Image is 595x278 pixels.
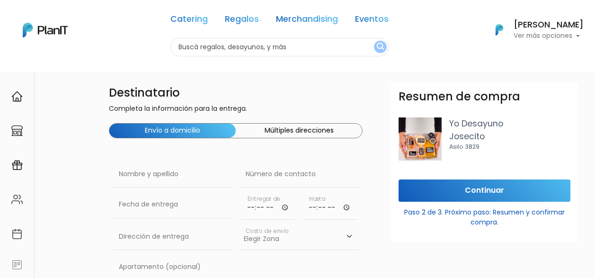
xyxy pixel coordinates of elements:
[303,191,357,220] input: Hasta
[236,124,362,138] button: Múltiples direcciones
[355,15,389,27] a: Eventos
[489,19,510,40] img: PlanIt Logo
[23,23,68,37] img: PlanIt Logo
[514,21,584,29] h6: [PERSON_NAME]
[399,179,570,202] input: Continuar
[399,117,442,161] img: 2000___2000-Photoroom__54_.png
[399,90,520,104] h3: Resumen de compra
[109,104,363,116] p: Completa la información para la entrega.
[113,224,232,250] input: Dirección de entrega
[170,38,389,56] input: Buscá regalos, desayunos, y más
[449,130,570,143] p: Josecito
[11,125,23,136] img: marketplace-4ceaa7011d94191e9ded77b95e3339b90024bf715f7c57f8cf31f2d8c509eaba.svg
[11,91,23,102] img: home-e721727adea9d79c4d83392d1f703f7f8bce08238fde08b1acbfd93340b81755.svg
[483,18,584,42] button: PlanIt Logo [PERSON_NAME] Ver más opciones
[11,194,23,205] img: people-662611757002400ad9ed0e3c099ab2801c6687ba6c219adb57efc949bc21e19d.svg
[225,15,259,27] a: Regalos
[514,33,584,39] p: Ver más opciones
[109,124,236,138] button: Envío a domicilio
[449,117,570,130] p: Yo Desayuno
[449,143,570,151] p: Asilo 3829
[240,161,359,188] input: Número de contacto
[170,15,208,27] a: Catering
[241,191,295,220] input: Horario
[109,86,363,100] h4: Destinatario
[113,191,232,218] input: Fecha de entrega
[11,259,23,270] img: feedback-78b5a0c8f98aac82b08bfc38622c3050aee476f2c9584af64705fc4e61158814.svg
[377,43,384,52] img: search_button-432b6d5273f82d61273b3651a40e1bd1b912527efae98b1b7a1b2c0702e16a8d.svg
[113,161,232,188] input: Nombre y apellido
[11,160,23,171] img: campaigns-02234683943229c281be62815700db0a1741e53638e28bf9629b52c665b00959.svg
[276,15,338,27] a: Merchandising
[399,204,570,227] p: Paso 2 de 3. Próximo paso: Resumen y confirmar compra.
[11,228,23,240] img: calendar-87d922413cdce8b2cf7b7f5f62616a5cf9e4887200fb71536465627b3292af00.svg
